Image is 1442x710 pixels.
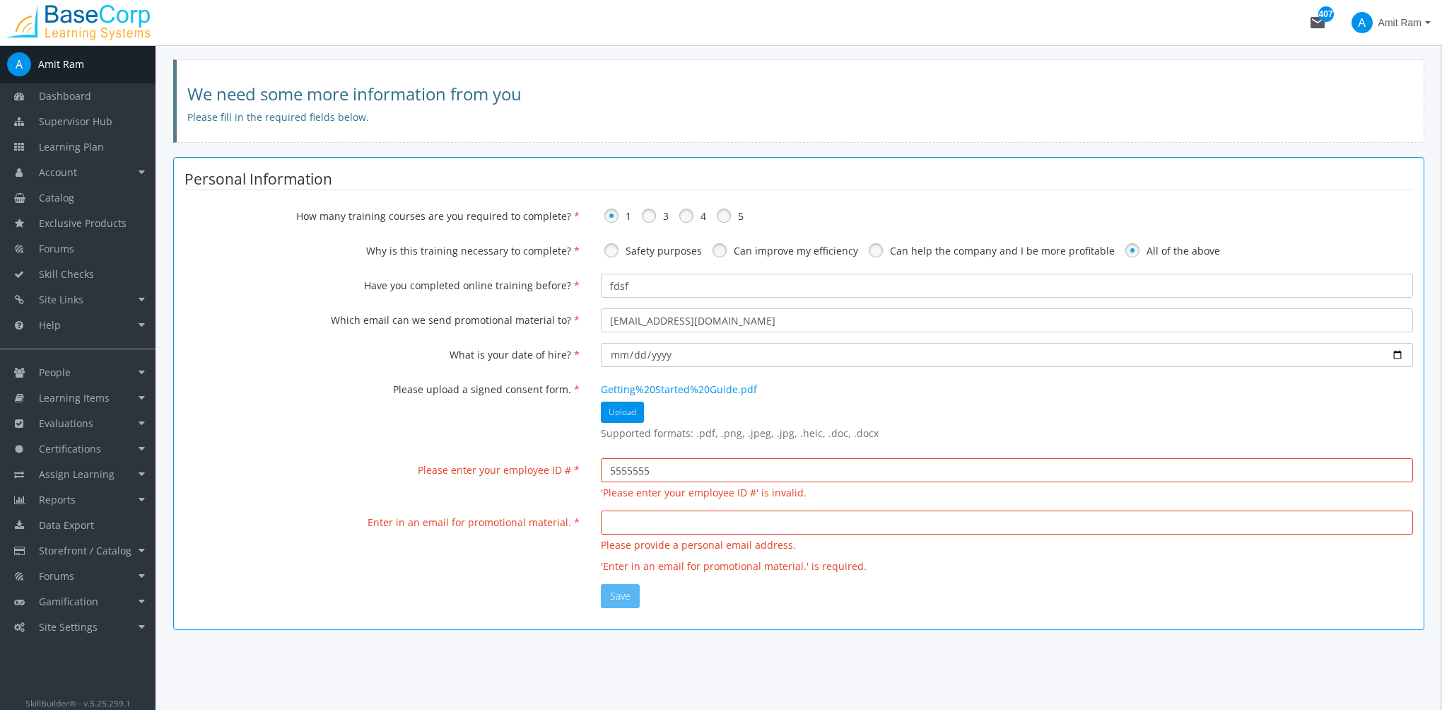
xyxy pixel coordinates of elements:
label: Please enter your employee ID # [174,458,590,477]
span: Reports [39,493,76,506]
label: Why is this training necessary to complete? [174,239,590,258]
label: Which email can we send promotional material to? [174,308,590,327]
span: Certifications [39,442,101,455]
span: A [7,52,31,76]
label: All of the above [1147,244,1220,258]
div: 'Please enter your employee ID #' is invalid. [601,486,1413,500]
p: Please fill in the required fields below. [187,110,1413,124]
span: Site Links [39,293,83,306]
input: yyyy-mm-dd [601,343,1413,367]
label: 1 [626,209,631,223]
label: Can help the company and I be more profitable [890,244,1115,258]
a: Getting%20Started%20Guide.pdf [601,383,757,396]
span: Amit Ram [1378,10,1422,35]
div: Please provide a personal email address. [601,538,1413,552]
button: Upload [601,402,644,423]
span: Supported formats: .pdf, .png, .jpeg, .jpg, .heic, .doc, .docx [601,426,1413,441]
label: Have you completed online training before? [174,274,590,293]
h3: We need some more information from you [187,85,1413,103]
span: Exclusive Products [39,216,127,230]
div: Amit Ram [38,57,84,71]
span: People [39,366,71,379]
label: Safety purposes [626,244,702,258]
span: 'Enter in an email for promotional material.' is required. [601,559,867,573]
span: Account [39,165,77,179]
legend: Personal Information [184,168,1413,190]
span: Skill Checks [39,267,94,281]
span: Dashboard [39,89,91,103]
small: SkillBuilder® - v.5.25.259.1 [25,697,131,709]
span: Help [39,318,61,332]
mat-icon: mail [1309,14,1326,31]
label: 3 [663,209,669,223]
span: Assign Learning [39,467,115,481]
span: Forums [39,569,74,583]
span: Supervisor Hub [39,115,112,128]
label: Please upload a signed consent form. [174,378,590,397]
label: 5 [738,209,744,223]
span: Forums [39,242,74,255]
span: Gamification [39,595,98,608]
label: What is your date of hire? [174,343,590,362]
label: 4 [701,209,706,223]
span: Catalog [39,191,74,204]
button: Save [601,584,640,608]
label: Can improve my efficiency [734,244,858,258]
label: How many training courses are you required to complete? [174,204,590,223]
span: Upload [609,406,636,418]
label: Enter in an email for promotional material. [174,511,590,530]
span: Storefront / Catalog [39,544,131,557]
span: Learning Plan [39,140,104,153]
span: Evaluations [39,417,93,430]
span: Site Settings [39,620,98,634]
span: Learning Items [39,391,110,405]
span: Data Export [39,518,94,532]
span: A [1352,12,1373,33]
